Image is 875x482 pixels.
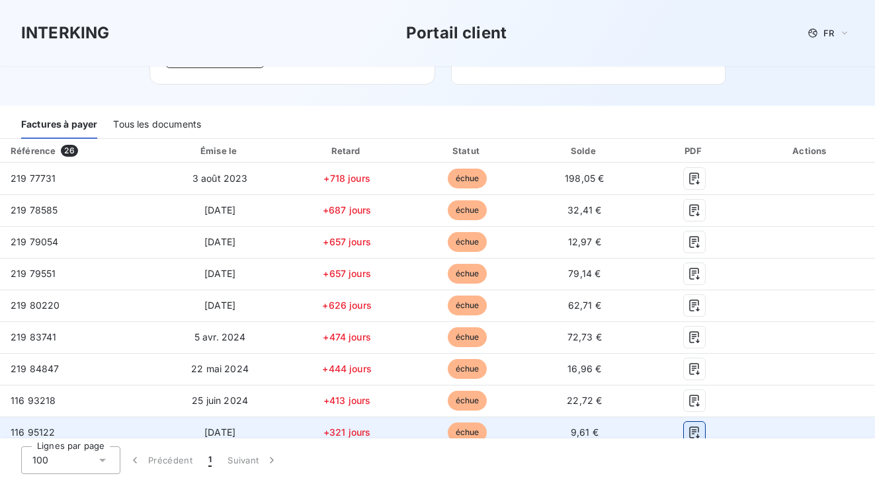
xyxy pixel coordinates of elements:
[11,173,56,184] span: 219 77731
[749,144,872,157] div: Actions
[323,268,371,279] span: +657 jours
[323,236,371,247] span: +657 jours
[113,111,201,139] div: Tous les documents
[322,300,372,311] span: +626 jours
[322,363,372,374] span: +444 jours
[567,331,602,342] span: 72,73 €
[11,331,56,342] span: 219 83741
[323,331,371,342] span: +474 jours
[571,426,599,438] span: 9,61 €
[11,426,55,438] span: 116 95122
[568,300,601,311] span: 62,71 €
[61,145,77,157] span: 26
[11,363,59,374] span: 219 84847
[529,144,640,157] div: Solde
[645,144,743,157] div: PDF
[220,446,286,474] button: Suivant
[204,426,235,438] span: [DATE]
[204,300,235,311] span: [DATE]
[567,395,602,406] span: 22,72 €
[32,454,48,467] span: 100
[448,327,487,347] span: échue
[192,395,248,406] span: 25 juin 2024
[448,296,487,315] span: échue
[192,173,248,184] span: 3 août 2023
[406,21,507,45] h3: Portail client
[568,268,601,279] span: 79,14 €
[194,331,246,342] span: 5 avr. 2024
[157,144,284,157] div: Émise le
[567,363,601,374] span: 16,96 €
[448,232,487,252] span: échue
[448,422,487,442] span: échue
[448,359,487,379] span: échue
[448,264,487,284] span: échue
[11,145,56,156] div: Référence
[448,200,487,220] span: échue
[11,395,56,406] span: 116 93218
[120,446,200,474] button: Précédent
[323,395,371,406] span: +413 jours
[823,28,834,38] span: FR
[323,173,370,184] span: +718 jours
[204,268,235,279] span: [DATE]
[11,300,60,311] span: 219 80220
[204,204,235,216] span: [DATE]
[11,204,58,216] span: 219 78585
[200,446,220,474] button: 1
[448,169,487,188] span: échue
[289,144,405,157] div: Retard
[567,204,601,216] span: 32,41 €
[411,144,524,157] div: Statut
[204,236,235,247] span: [DATE]
[11,268,56,279] span: 219 79551
[323,426,371,438] span: +321 jours
[568,236,601,247] span: 12,97 €
[191,363,249,374] span: 22 mai 2024
[11,236,58,247] span: 219 79054
[565,173,604,184] span: 198,05 €
[323,204,372,216] span: +687 jours
[208,454,212,467] span: 1
[448,391,487,411] span: échue
[21,111,97,139] div: Factures à payer
[21,21,109,45] h3: INTERKING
